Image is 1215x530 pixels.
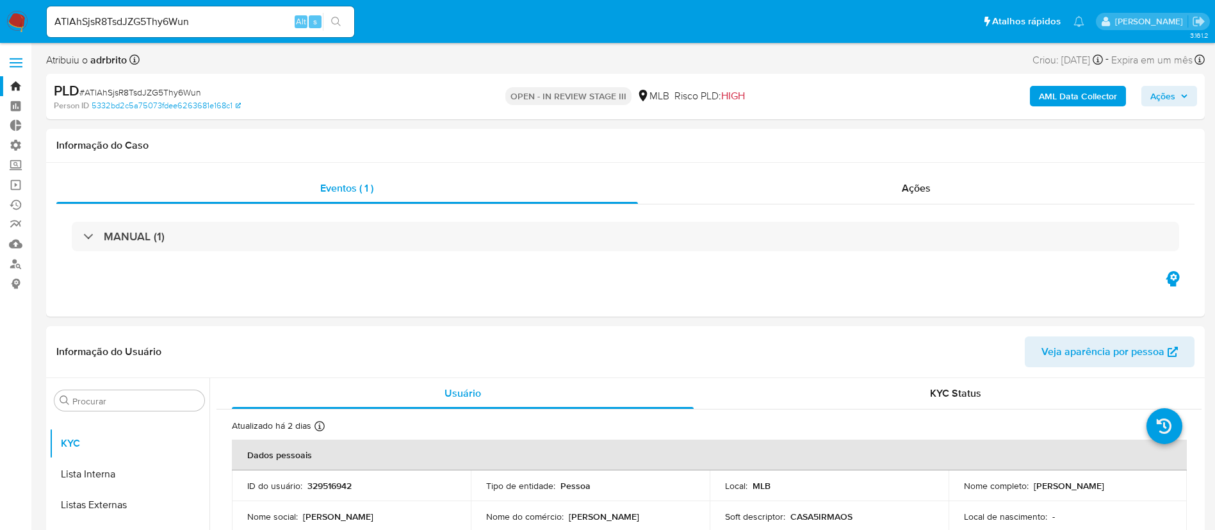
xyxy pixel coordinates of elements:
[637,89,669,103] div: MLB
[56,345,161,358] h1: Informação do Usuário
[247,480,302,492] p: ID do usuário :
[1105,51,1109,69] span: -
[569,511,639,522] p: [PERSON_NAME]
[247,511,298,522] p: Nome social :
[54,100,89,112] b: Person ID
[790,511,852,522] p: CASA5IRMAOS
[46,53,127,67] span: Atribuiu o
[303,511,373,522] p: [PERSON_NAME]
[1034,480,1104,492] p: [PERSON_NAME]
[72,395,199,407] input: Procurar
[1039,86,1117,106] b: AML Data Collector
[104,229,165,244] h3: MANUAL (1)
[1052,511,1055,522] p: -
[1032,51,1103,69] div: Criou: [DATE]
[92,100,241,112] a: 5332bd2c5a75073fdee6263681e168c1
[79,86,201,99] span: # ATlAhSjsR8TsdJZG5Thy6Wun
[47,13,354,30] input: Pesquise usuários ou casos...
[49,428,209,459] button: KYC
[753,480,771,492] p: MLB
[1030,86,1126,106] button: AML Data Collector
[1141,86,1197,106] button: Ações
[54,80,79,101] b: PLD
[320,181,373,195] span: Eventos ( 1 )
[60,395,70,406] button: Procurar
[88,53,127,67] b: adrbrito
[1111,53,1193,67] span: Expira em um mês
[232,420,311,432] p: Atualizado há 2 dias
[902,181,931,195] span: Ações
[296,15,306,28] span: Alt
[674,89,745,103] span: Risco PLD:
[56,139,1195,152] h1: Informação do Caso
[964,480,1029,492] p: Nome completo :
[1041,336,1164,367] span: Veja aparência por pessoa
[444,386,481,401] span: Usuário
[72,222,1179,251] div: MANUAL (1)
[725,511,785,522] p: Soft descriptor :
[49,459,209,490] button: Lista Interna
[1150,86,1175,106] span: Ações
[505,87,632,105] p: OPEN - IN REVIEW STAGE III
[1192,15,1205,28] a: Sair
[49,490,209,520] button: Listas Externas
[486,480,555,492] p: Tipo de entidade :
[930,386,981,401] span: KYC Status
[232,440,1187,470] th: Dados pessoais
[1115,15,1187,28] p: adriano.brito@mercadolivre.com
[992,15,1061,28] span: Atalhos rápidos
[1025,336,1195,367] button: Veja aparência por pessoa
[313,15,317,28] span: s
[721,88,745,103] span: HIGH
[307,480,352,492] p: 329516942
[964,511,1047,522] p: Local de nascimento :
[1073,16,1084,27] a: Notificações
[560,480,591,492] p: Pessoa
[323,13,349,31] button: search-icon
[725,480,747,492] p: Local :
[486,511,564,522] p: Nome do comércio :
